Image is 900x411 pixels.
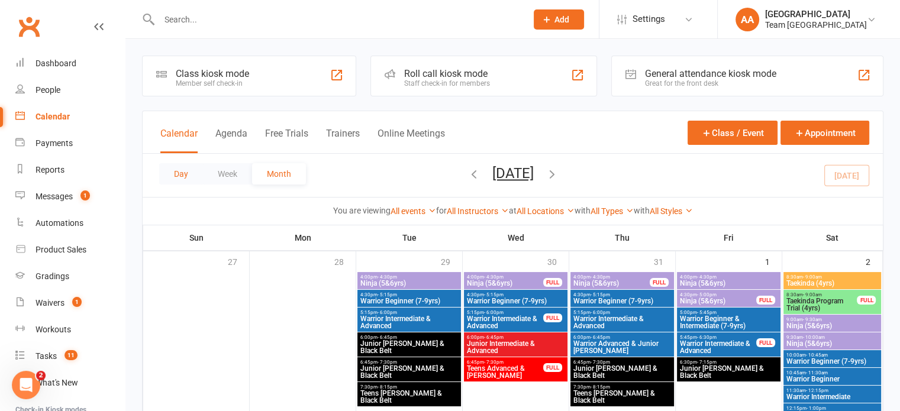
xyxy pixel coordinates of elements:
div: FULL [756,338,775,347]
button: Appointment [780,121,869,145]
span: - 5:00pm [697,292,717,297]
span: - 7:30pm [591,360,610,365]
span: 5:15pm [466,310,544,315]
span: 8:30am [786,292,858,297]
span: 5:15pm [360,310,459,315]
strong: with [634,206,650,215]
span: - 6:45pm [591,335,610,340]
strong: with [575,206,591,215]
span: - 9:00am [803,292,822,297]
span: Settings [633,6,665,33]
th: Sat [782,225,883,250]
span: Teens [PERSON_NAME] & Black Belt [573,390,672,404]
button: [DATE] [492,165,534,182]
span: Taekinda Program Trial (4yrs) [786,297,858,312]
span: - 6:00pm [378,310,397,315]
span: - 6:30pm [697,335,717,340]
span: - 9:00am [803,274,822,280]
th: Wed [463,225,569,250]
div: 27 [228,251,249,271]
span: - 4:30pm [484,274,504,280]
div: FULL [857,296,876,305]
div: 29 [441,251,462,271]
a: Waivers 1 [15,290,125,316]
span: 10:45am [786,370,879,376]
div: Product Sales [36,245,86,254]
a: What's New [15,370,125,396]
span: - 7:15pm [697,360,717,365]
span: - 4:30pm [378,274,397,280]
span: Teens [PERSON_NAME] & Black Belt [360,390,459,404]
span: - 7:30pm [484,360,504,365]
span: 4:30pm [573,292,672,297]
div: Great for the front desk [645,79,776,88]
input: Search... [156,11,518,28]
span: Junior [PERSON_NAME] & Black Belt [679,365,778,379]
span: Junior [PERSON_NAME] & Black Belt [360,365,459,379]
span: - 5:15pm [378,292,397,297]
strong: You are viewing [333,206,391,215]
div: 31 [654,251,675,271]
a: All Styles [650,206,693,216]
strong: at [509,206,517,215]
span: Warrior Intermediate & Advanced [360,315,459,329]
span: Warrior Beginner (7-9yrs) [360,297,459,305]
span: Ninja (5&6yrs) [786,322,879,329]
th: Thu [569,225,676,250]
th: Mon [250,225,356,250]
div: 30 [547,251,569,271]
span: - 5:45pm [697,310,717,315]
button: Free Trials [265,128,308,153]
div: FULL [543,363,562,372]
div: [GEOGRAPHIC_DATA] [765,9,867,20]
div: 2 [866,251,882,271]
span: 7:30pm [573,384,672,390]
span: - 10:45am [806,352,828,358]
span: Junior [PERSON_NAME] & Black Belt [360,340,459,354]
span: 5:45pm [679,335,757,340]
a: All events [391,206,436,216]
iframe: Intercom live chat [12,371,40,399]
div: Calendar [36,112,70,121]
span: 10:00am [786,352,879,358]
span: Add [554,15,569,24]
a: All Instructors [447,206,509,216]
a: Dashboard [15,50,125,77]
a: All Locations [517,206,575,216]
span: 11 [64,350,78,360]
span: 4:00pm [573,274,650,280]
div: FULL [543,278,562,287]
span: 12:15pm [786,406,879,411]
span: - 9:30am [803,317,822,322]
div: Member self check-in [176,79,249,88]
div: FULL [756,296,775,305]
span: - 5:15pm [484,292,504,297]
span: - 12:15pm [806,388,828,393]
span: Warrior Beginner [786,376,879,383]
span: Teens Advanced & [PERSON_NAME] [466,365,544,379]
span: 6:30pm [679,360,778,365]
a: People [15,77,125,103]
a: Automations [15,210,125,237]
span: Warrior Beginner (7-9yrs) [786,358,879,365]
div: AA [736,8,759,31]
span: - 6:45pm [484,335,504,340]
div: People [36,85,60,95]
div: FULL [543,313,562,322]
span: Ninja (5&6yrs) [679,280,778,287]
span: 6:45pm [573,360,672,365]
a: Tasks 11 [15,343,125,370]
span: Warrior Intermediate & Advanced [466,315,544,329]
span: - 6:45pm [378,335,397,340]
span: 4:30pm [466,292,565,297]
span: - 4:30pm [697,274,717,280]
span: 4:00pm [360,274,459,280]
span: 4:30pm [679,292,757,297]
div: Gradings [36,271,69,281]
span: - 4:30pm [591,274,610,280]
button: Day [159,163,203,185]
div: 1 [765,251,782,271]
span: 9:00am [786,317,879,322]
a: Payments [15,130,125,157]
span: Ninja (5&6yrs) [786,340,879,347]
